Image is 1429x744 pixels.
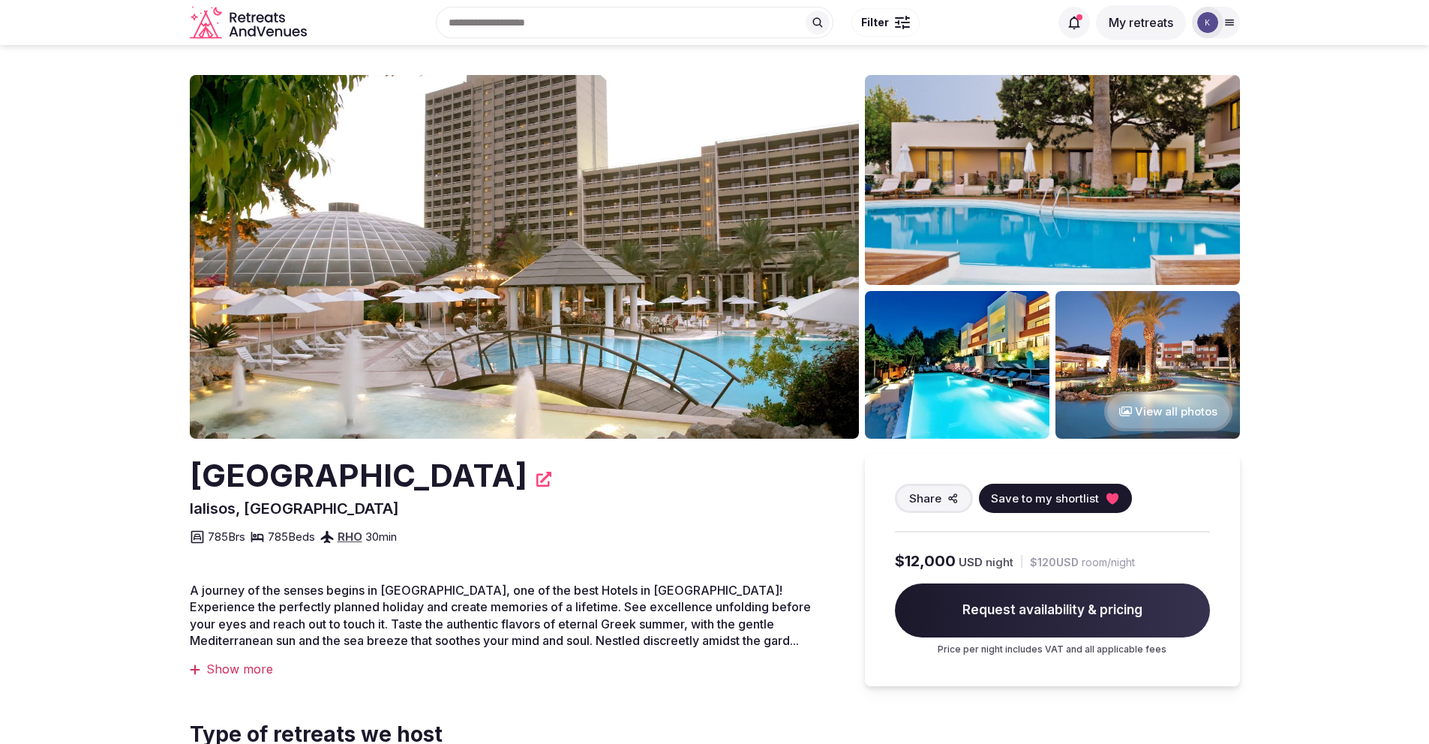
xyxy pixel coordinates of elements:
span: $120 USD [1030,555,1079,570]
a: My retreats [1096,15,1186,30]
span: A journey of the senses begins in [GEOGRAPHIC_DATA], one of the best Ηotels in [GEOGRAPHIC_DATA]!... [190,583,811,648]
button: Filter [851,8,920,37]
div: | [1019,553,1024,569]
span: USD [959,554,983,570]
a: RHO [338,529,362,544]
span: Share [909,490,941,506]
button: Share [895,484,973,513]
span: Save to my shortlist [991,490,1099,506]
span: 30 min [365,529,397,544]
span: night [986,554,1013,570]
img: karen-7105 [1197,12,1218,33]
div: Show more [190,661,835,677]
img: Venue gallery photo [865,75,1240,285]
img: Venue gallery photo [1055,291,1240,439]
button: My retreats [1096,5,1186,40]
span: 785 Brs [208,529,245,544]
span: room/night [1082,555,1135,570]
button: Save to my shortlist [979,484,1132,513]
span: 785 Beds [268,529,315,544]
h2: [GEOGRAPHIC_DATA] [190,454,527,498]
svg: Retreats and Venues company logo [190,6,310,40]
img: Venue cover photo [190,75,859,439]
p: Price per night includes VAT and all applicable fees [895,643,1210,656]
span: Request availability & pricing [895,583,1210,637]
img: Venue gallery photo [865,291,1049,439]
span: Ialisos, [GEOGRAPHIC_DATA] [190,499,399,517]
span: $12,000 [895,550,956,571]
button: View all photos [1104,391,1232,431]
span: Filter [861,15,889,30]
a: Visit the homepage [190,6,310,40]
